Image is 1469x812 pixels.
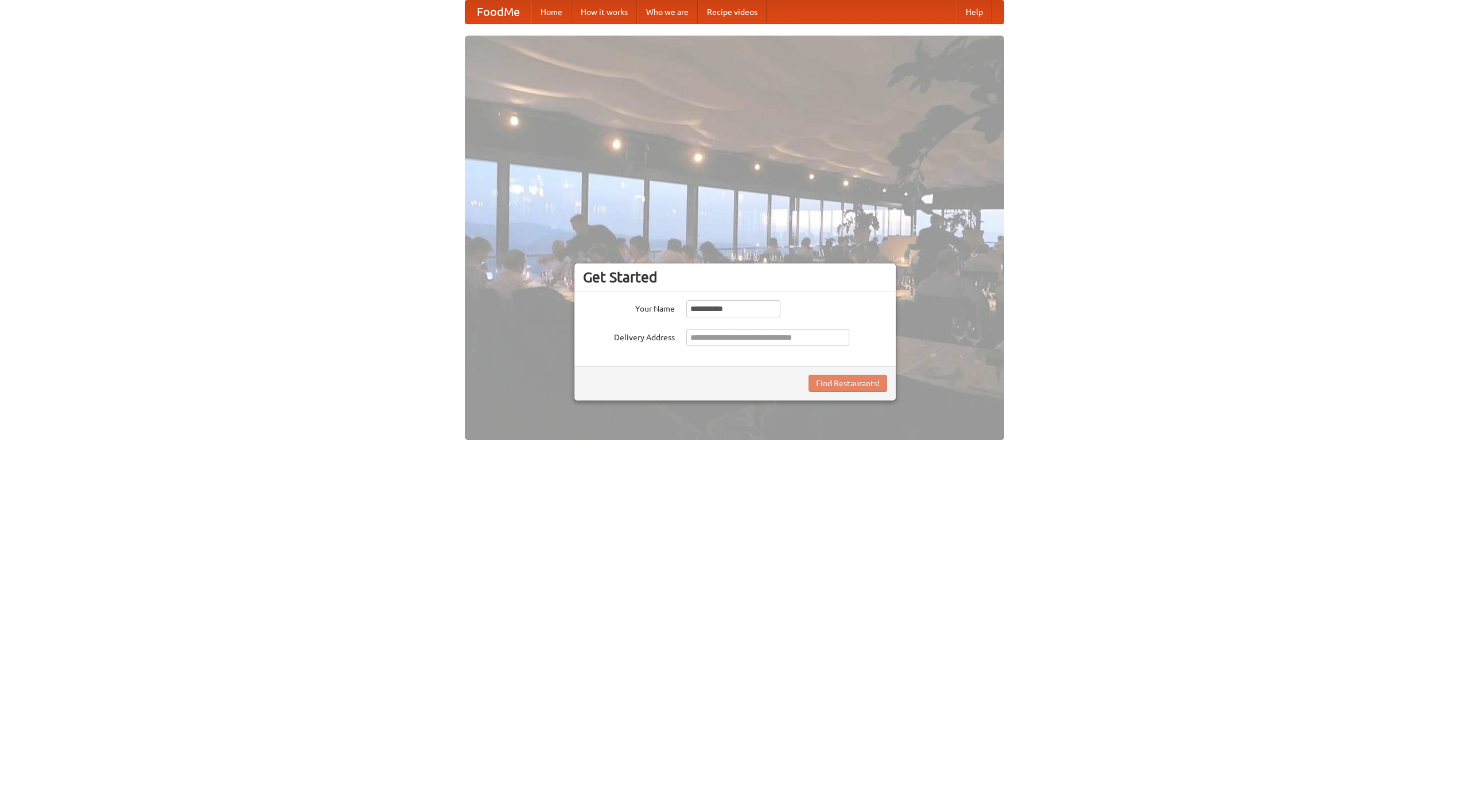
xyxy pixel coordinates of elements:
label: Delivery Address [583,329,675,343]
a: Help [957,1,992,24]
a: How it works [572,1,637,24]
a: FoodMe [465,1,531,24]
a: Home [531,1,572,24]
button: Find Restaurants! [809,375,887,392]
label: Your Name [583,300,675,314]
a: Who we are [637,1,698,24]
h3: Get Started [583,269,887,286]
a: Recipe videos [698,1,767,24]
